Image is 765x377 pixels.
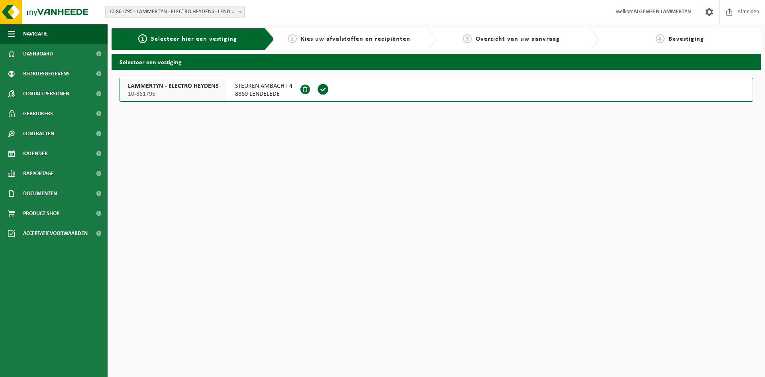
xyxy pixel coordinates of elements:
span: Product Shop [23,203,59,223]
span: 8860 LENDELEDE [235,90,292,98]
span: 10-861795 - LAMMERTYN - ELECTRO HEYDENS - LENDELEDE [106,6,244,18]
button: LAMMERTYN - ELECTRO HEYDENS 10-861795 STEUREN AMBACHT 48860 LENDELEDE [120,78,753,102]
span: 2 [288,34,297,43]
span: Kies uw afvalstoffen en recipiënten [301,36,410,42]
span: 1 [138,34,147,43]
strong: ALGEMEEN LAMMERTYN [634,9,691,15]
span: 10-861795 [128,90,219,98]
span: Rapportage [23,164,54,184]
span: Documenten [23,184,57,203]
span: 10-861795 - LAMMERTYN - ELECTRO HEYDENS - LENDELEDE [105,6,245,18]
span: 3 [463,34,472,43]
span: Acceptatievoorwaarden [23,223,88,243]
span: Gebruikers [23,104,53,124]
span: Selecteer hier een vestiging [151,36,237,42]
span: 4 [656,34,665,43]
span: Bevestiging [669,36,704,42]
span: Kalender [23,144,48,164]
span: LAMMERTYN - ELECTRO HEYDENS [128,82,219,90]
span: Bedrijfsgegevens [23,64,70,84]
span: Overzicht van uw aanvraag [476,36,560,42]
span: Contracten [23,124,54,144]
span: Navigatie [23,24,48,44]
iframe: chat widget [4,359,133,377]
span: Contactpersonen [23,84,69,104]
h2: Selecteer een vestiging [112,54,761,69]
span: Dashboard [23,44,53,64]
span: STEUREN AMBACHT 4 [235,82,292,90]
